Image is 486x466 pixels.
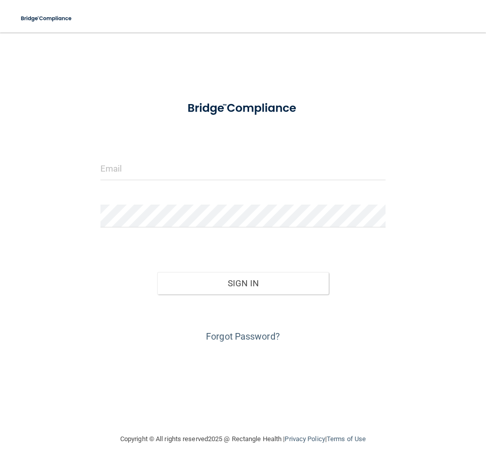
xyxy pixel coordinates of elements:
input: Email [100,157,386,180]
div: Copyright © All rights reserved 2025 @ Rectangle Health | | [58,423,428,455]
a: Terms of Use [327,435,366,443]
button: Sign In [157,272,328,294]
img: bridge_compliance_login_screen.278c3ca4.svg [15,8,78,29]
a: Privacy Policy [285,435,325,443]
a: Forgot Password? [206,331,280,342]
img: bridge_compliance_login_screen.278c3ca4.svg [176,93,310,123]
